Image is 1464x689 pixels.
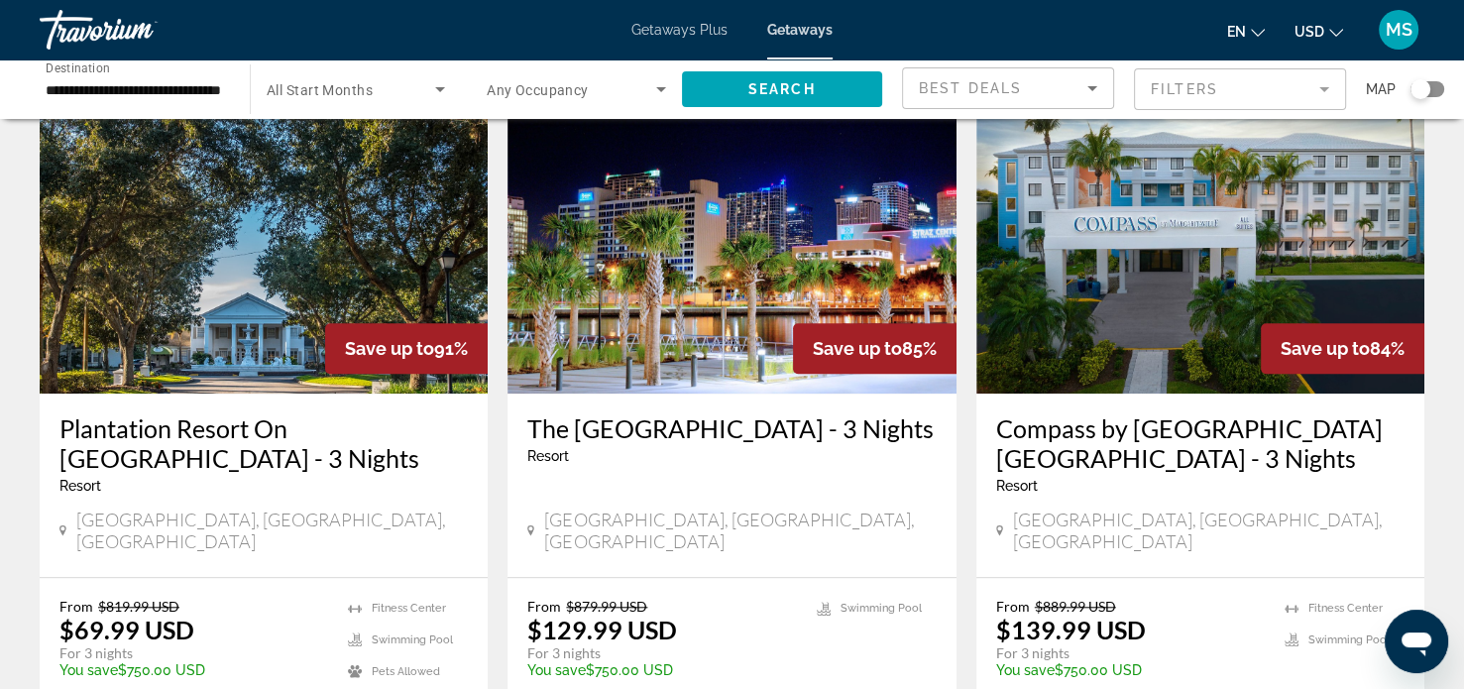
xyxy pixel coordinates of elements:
[59,662,118,678] span: You save
[813,338,902,359] span: Save up to
[59,662,328,678] p: $750.00 USD
[996,598,1030,615] span: From
[59,478,101,494] span: Resort
[507,76,956,394] img: RG05E01X.jpg
[527,598,561,615] span: From
[59,644,328,662] p: For 3 nights
[996,615,1146,644] p: $139.99 USD
[996,644,1265,662] p: For 3 nights
[1134,67,1346,111] button: Filter
[267,82,373,98] span: All Start Months
[1386,20,1412,40] span: MS
[996,662,1265,678] p: $750.00 USD
[919,76,1097,100] mat-select: Sort by
[919,80,1022,96] span: Best Deals
[59,615,194,644] p: $69.99 USD
[59,413,468,473] a: Plantation Resort On [GEOGRAPHIC_DATA] - 3 Nights
[98,598,179,615] span: $819.99 USD
[527,448,569,464] span: Resort
[1227,17,1265,46] button: Change language
[1308,633,1390,646] span: Swimming Pool
[487,82,589,98] span: Any Occupancy
[372,633,453,646] span: Swimming Pool
[996,413,1405,473] a: Compass by [GEOGRAPHIC_DATA] [GEOGRAPHIC_DATA] - 3 Nights
[767,22,833,38] a: Getaways
[345,338,434,359] span: Save up to
[1385,610,1448,673] iframe: Button to launch messaging window
[996,662,1055,678] span: You save
[76,509,468,552] span: [GEOGRAPHIC_DATA], [GEOGRAPHIC_DATA], [GEOGRAPHIC_DATA]
[631,22,728,38] a: Getaways Plus
[996,478,1038,494] span: Resort
[325,323,488,374] div: 91%
[793,323,957,374] div: 85%
[976,76,1424,394] img: RGA1E01X.jpg
[1013,509,1405,552] span: [GEOGRAPHIC_DATA], [GEOGRAPHIC_DATA], [GEOGRAPHIC_DATA]
[527,662,586,678] span: You save
[1366,75,1396,103] span: Map
[1295,17,1343,46] button: Change currency
[1261,323,1424,374] div: 84%
[566,598,647,615] span: $879.99 USD
[40,4,238,56] a: Travorium
[527,644,796,662] p: For 3 nights
[527,662,796,678] p: $750.00 USD
[527,615,677,644] p: $129.99 USD
[1373,9,1424,51] button: User Menu
[1308,602,1383,615] span: Fitness Center
[544,509,936,552] span: [GEOGRAPHIC_DATA], [GEOGRAPHIC_DATA], [GEOGRAPHIC_DATA]
[40,76,488,394] img: RT67E01X.jpg
[59,598,93,615] span: From
[1227,24,1246,40] span: en
[527,413,936,443] a: The [GEOGRAPHIC_DATA] - 3 Nights
[682,71,883,107] button: Search
[372,665,440,678] span: Pets Allowed
[1281,338,1370,359] span: Save up to
[46,60,110,74] span: Destination
[1035,598,1116,615] span: $889.99 USD
[841,602,922,615] span: Swimming Pool
[748,81,816,97] span: Search
[1295,24,1324,40] span: USD
[372,602,446,615] span: Fitness Center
